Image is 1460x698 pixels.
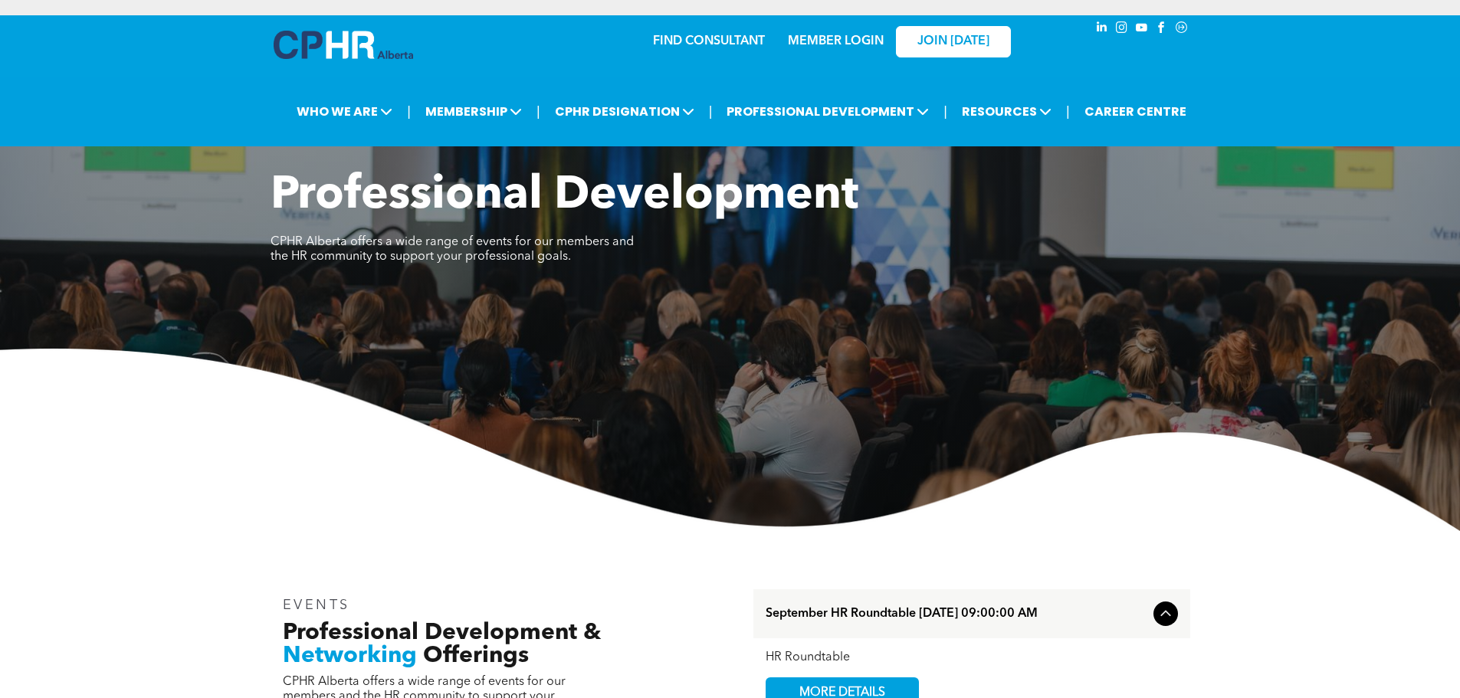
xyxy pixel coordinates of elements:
[407,96,411,127] li: |
[896,26,1011,57] a: JOIN [DATE]
[1094,19,1111,40] a: linkedin
[709,96,713,127] li: |
[274,31,413,59] img: A blue and white logo for cp alberta
[283,621,601,644] span: Professional Development &
[550,97,699,126] span: CPHR DESIGNATION
[957,97,1056,126] span: RESOURCES
[943,96,947,127] li: |
[1153,19,1170,40] a: facebook
[1066,96,1070,127] li: |
[766,607,1147,621] span: September HR Roundtable [DATE] 09:00:00 AM
[292,97,397,126] span: WHO WE ARE
[653,35,765,48] a: FIND CONSULTANT
[271,236,634,263] span: CPHR Alberta offers a wide range of events for our members and the HR community to support your p...
[766,650,1178,665] div: HR Roundtable
[536,96,540,127] li: |
[271,173,858,219] span: Professional Development
[722,97,933,126] span: PROFESSIONAL DEVELOPMENT
[283,644,417,667] span: Networking
[283,598,351,612] span: EVENTS
[421,97,527,126] span: MEMBERSHIP
[1114,19,1130,40] a: instagram
[788,35,884,48] a: MEMBER LOGIN
[1173,19,1190,40] a: Social network
[423,644,529,667] span: Offerings
[1080,97,1191,126] a: CAREER CENTRE
[1134,19,1150,40] a: youtube
[917,34,989,49] span: JOIN [DATE]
